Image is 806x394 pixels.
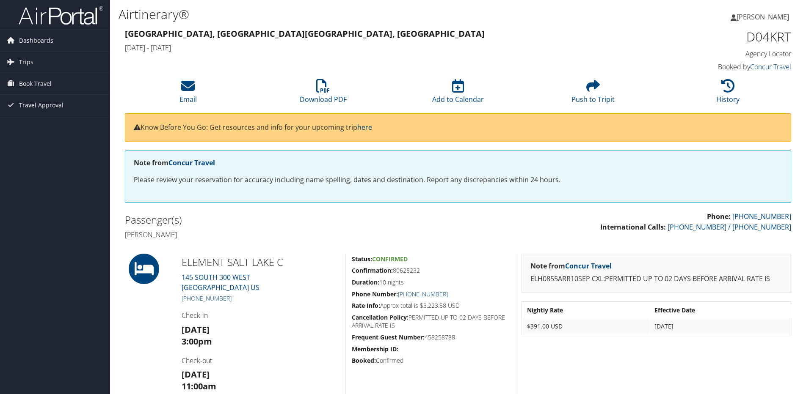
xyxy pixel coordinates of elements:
[571,84,615,104] a: Push to Tripit
[300,84,347,104] a: Download PDF
[650,303,790,318] th: Effective Date
[352,356,376,364] strong: Booked:
[565,261,612,271] a: Concur Travel
[530,261,612,271] strong: Note from
[432,84,484,104] a: Add to Calendar
[600,222,666,232] strong: International Calls:
[352,301,380,309] strong: Rate Info:
[19,95,63,116] span: Travel Approval
[731,4,798,30] a: [PERSON_NAME]
[352,313,409,321] strong: Cancellation Policy:
[668,222,791,232] a: [PHONE_NUMBER] / [PHONE_NUMBER]
[737,12,789,22] span: [PERSON_NAME]
[352,356,508,365] h5: Confirmed
[352,278,379,286] strong: Duration:
[134,175,782,186] p: Please review your reservation for accuracy including name spelling, dates and destination. Repor...
[182,294,232,302] a: [PHONE_NUMBER]
[19,5,103,25] img: airportal-logo.png
[182,369,210,380] strong: [DATE]
[352,266,508,275] h5: 80625232
[352,333,508,342] h5: 458258788
[352,290,398,298] strong: Phone Number:
[125,213,452,227] h2: Passenger(s)
[523,303,649,318] th: Nightly Rate
[634,49,791,58] h4: Agency Locator
[352,301,508,310] h5: Approx total is $3,223.58 USD
[352,278,508,287] h5: 10 nights
[119,5,571,23] h1: Airtinerary®
[182,336,212,347] strong: 3:00pm
[19,52,33,73] span: Trips
[182,324,210,335] strong: [DATE]
[750,62,791,71] a: Concur Travel
[168,158,215,167] a: Concur Travel
[398,290,448,298] a: [PHONE_NUMBER]
[650,319,790,334] td: [DATE]
[352,266,393,274] strong: Confirmation:
[182,273,259,292] a: 145 SOUTH 300 WEST[GEOGRAPHIC_DATA] US
[182,356,339,365] h4: Check-out
[19,30,53,51] span: Dashboards
[634,62,791,71] h4: Booked by
[357,123,372,132] a: here
[707,212,731,221] strong: Phone:
[523,319,649,334] td: $391.00 USD
[352,333,425,341] strong: Frequent Guest Number:
[182,255,339,269] h2: ELEMENT SALT LAKE C
[182,311,339,320] h4: Check-in
[372,255,408,263] span: Confirmed
[716,84,740,104] a: History
[634,28,791,46] h1: D04KRT
[530,274,782,285] p: ELH0855ARR10SEP CXL:PERMITTED UP TO 02 DAYS BEFORE ARRIVAL RATE IS
[182,380,216,392] strong: 11:00am
[125,28,485,39] strong: [GEOGRAPHIC_DATA], [GEOGRAPHIC_DATA] [GEOGRAPHIC_DATA], [GEOGRAPHIC_DATA]
[179,84,197,104] a: Email
[19,73,52,94] span: Book Travel
[352,313,508,330] h5: PERMITTED UP TO 02 DAYS BEFORE ARRIVAL RATE IS
[134,122,782,133] p: Know Before You Go: Get resources and info for your upcoming trip
[125,230,452,239] h4: [PERSON_NAME]
[125,43,621,52] h4: [DATE] - [DATE]
[352,345,398,353] strong: Membership ID:
[134,158,215,167] strong: Note from
[352,255,372,263] strong: Status:
[732,212,791,221] a: [PHONE_NUMBER]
